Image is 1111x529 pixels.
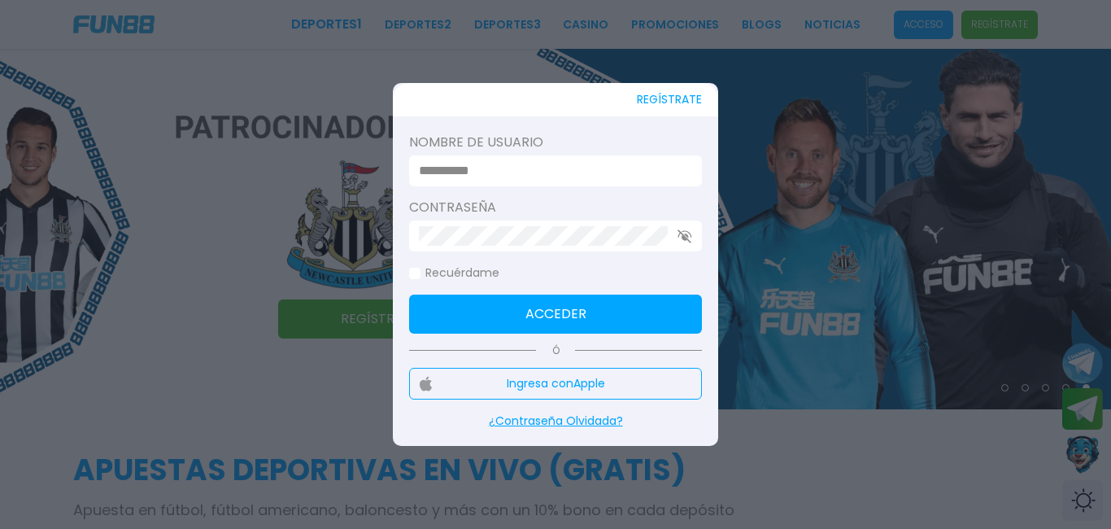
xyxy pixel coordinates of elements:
p: Ó [409,343,702,358]
label: Recuérdame [409,264,499,282]
button: REGÍSTRATE [637,83,702,116]
label: Nombre de usuario [409,133,702,152]
p: ¿Contraseña Olvidada? [409,413,702,430]
button: Ingresa conApple [409,368,702,400]
label: Contraseña [409,198,702,217]
button: Acceder [409,295,702,334]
